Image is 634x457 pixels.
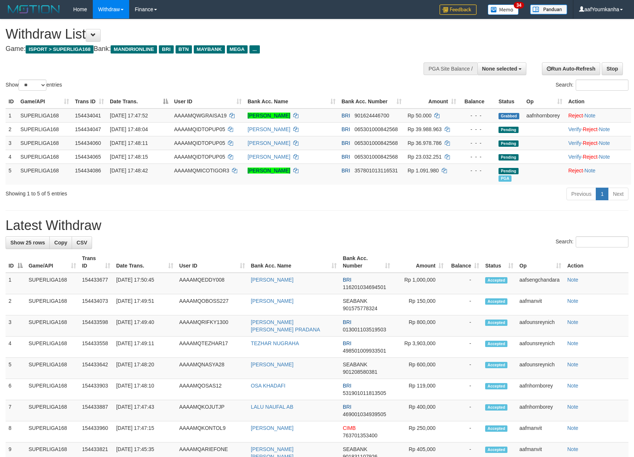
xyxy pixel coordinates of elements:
[251,425,294,431] a: [PERSON_NAME]
[485,277,507,283] span: Accepted
[107,95,171,108] th: Date Trans.: activate to sort column descending
[516,273,564,294] td: aafsengchandara
[602,62,623,75] a: Stop
[176,379,248,400] td: AAAAMQOSAS12
[174,168,229,174] span: AAAAMQMICOTIGOR3
[176,400,248,421] td: AAAAMQKOJUTJP
[26,358,79,379] td: SUPERLIGA168
[79,400,113,421] td: 154433887
[174,154,225,160] span: AAAAMQIDTOPUP05
[248,168,290,174] a: [PERSON_NAME]
[408,168,439,174] span: Rp 1.091.980
[354,154,398,160] span: Copy 065301000842568 to clipboard
[176,337,248,358] td: AAAAMQTEZHAR17
[6,122,17,136] td: 2
[499,127,519,133] span: Pending
[447,421,482,443] td: -
[599,140,610,146] a: Note
[6,315,26,337] td: 3
[343,383,351,389] span: BRI
[485,341,507,347] span: Accepted
[583,154,598,160] a: Reject
[343,277,351,283] span: BRI
[599,154,610,160] a: Note
[79,273,113,294] td: 154433677
[26,273,79,294] td: SUPERLIGA168
[340,252,393,273] th: Bank Acc. Number: activate to sort column ascending
[245,95,339,108] th: Bank Acc. Name: activate to sort column ascending
[516,252,564,273] th: Op: activate to sort column ascending
[343,432,377,438] span: Copy 763701353400 to clipboard
[499,168,519,174] span: Pending
[49,236,72,249] a: Copy
[174,113,227,119] span: AAAAMQWGRAISA19
[113,252,176,273] th: Date Trans.: activate to sort column ascending
[17,136,72,150] td: SUPERLIGA168
[462,167,493,174] div: - - -
[542,62,600,75] a: Run Auto-Refresh
[75,154,101,160] span: 154434065
[113,379,176,400] td: [DATE] 17:48:10
[565,95,631,108] th: Action
[339,95,405,108] th: Bank Acc. Number: activate to sort column ascending
[248,140,290,146] a: [PERSON_NAME]
[585,113,596,119] a: Note
[26,379,79,400] td: SUPERLIGA168
[113,294,176,315] td: [DATE] 17:49:51
[6,379,26,400] td: 6
[599,126,610,132] a: Note
[6,163,17,185] td: 5
[405,95,459,108] th: Amount: activate to sort column ascending
[76,240,87,246] span: CSV
[343,411,386,417] span: Copy 469001034939505 to clipboard
[343,348,386,354] span: Copy 498501009933501 to clipboard
[567,446,578,452] a: Note
[17,150,72,163] td: SUPERLIGA168
[251,298,294,304] a: [PERSON_NAME]
[176,294,248,315] td: AAAAMQOBOSS227
[343,446,367,452] span: SEABANK
[6,27,415,42] h1: Withdraw List
[6,218,628,233] h1: Latest Withdraw
[516,421,564,443] td: aafmanvit
[567,383,578,389] a: Note
[523,95,565,108] th: Op: activate to sort column ascending
[393,315,447,337] td: Rp 800,000
[176,358,248,379] td: AAAAMQNASYA28
[6,273,26,294] td: 1
[248,154,290,160] a: [PERSON_NAME]
[176,421,248,443] td: AAAAMQKONTOL9
[17,95,72,108] th: Game/API: activate to sort column ascending
[447,294,482,315] td: -
[485,362,507,368] span: Accepted
[248,252,340,273] th: Bank Acc. Name: activate to sort column ascending
[488,4,519,15] img: Button%20Memo.svg
[408,140,442,146] span: Rp 36.978.786
[251,362,294,367] a: [PERSON_NAME]
[79,421,113,443] td: 154433960
[110,154,148,160] span: [DATE] 17:48:15
[343,327,386,333] span: Copy 013001103519503 to clipboard
[568,140,581,146] a: Verify
[485,298,507,305] span: Accepted
[159,45,173,54] span: BRI
[343,390,386,396] span: Copy 531901011813505 to clipboard
[6,337,26,358] td: 4
[530,4,567,14] img: panduan.png
[17,108,72,123] td: SUPERLIGA168
[343,284,386,290] span: Copy 116201034694501 to clipboard
[477,62,527,75] button: None selected
[6,80,62,91] label: Show entries
[341,113,350,119] span: BRI
[447,358,482,379] td: -
[111,45,157,54] span: MANDIRIONLINE
[26,252,79,273] th: Game/API: activate to sort column ascending
[596,188,608,200] a: 1
[576,236,628,247] input: Search:
[565,150,631,163] td: · ·
[565,136,631,150] td: · ·
[516,358,564,379] td: aafounsreynich
[393,294,447,315] td: Rp 150,000
[6,150,17,163] td: 4
[343,369,377,375] span: Copy 901208580381 to clipboard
